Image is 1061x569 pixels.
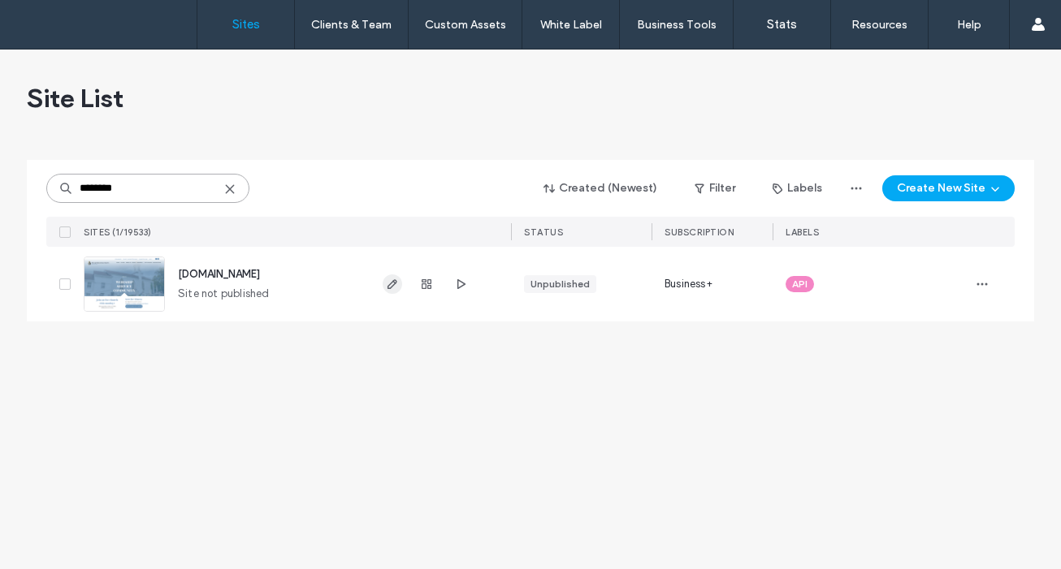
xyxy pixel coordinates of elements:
[758,175,837,201] button: Labels
[882,175,1015,201] button: Create New Site
[851,18,907,32] label: Resources
[178,268,260,280] a: [DOMAIN_NAME]
[767,17,797,32] label: Stats
[311,18,392,32] label: Clients & Team
[540,18,602,32] label: White Label
[232,17,260,32] label: Sites
[530,277,590,291] div: Unpublished
[637,18,717,32] label: Business Tools
[792,277,808,291] span: API
[530,175,672,201] button: Created (Newest)
[84,226,152,238] span: SITES (1/19533)
[178,286,270,302] span: Site not published
[425,18,506,32] label: Custom Assets
[786,226,819,238] span: LABELS
[665,226,734,238] span: SUBSCRIPTION
[665,276,712,292] span: Business+
[27,82,123,114] span: Site List
[678,175,751,201] button: Filter
[957,18,981,32] label: Help
[37,11,71,26] span: Help
[524,226,563,238] span: STATUS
